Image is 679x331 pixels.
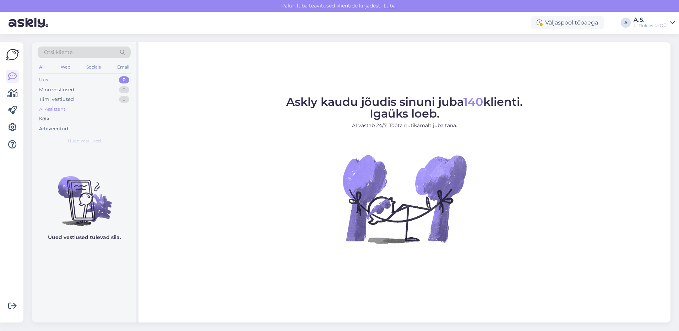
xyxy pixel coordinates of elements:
[463,95,483,109] span: 140
[68,138,101,144] span: Uued vestlused
[39,76,48,83] div: Uus
[48,234,121,241] p: Uued vestlused tulevad siia.
[38,63,46,72] div: All
[39,86,74,93] div: Minu vestlused
[39,96,74,103] div: Tiimi vestlused
[32,163,136,227] img: No chats
[119,76,129,83] div: 0
[341,135,468,263] img: No Chat active
[531,16,604,29] div: Väljaspool tööaega
[119,86,129,93] div: 0
[621,18,631,28] div: A
[286,122,523,129] p: AI vastab 24/7. Tööta nutikamalt juba täna.
[381,2,398,9] span: Luba
[44,49,72,56] span: Otsi kliente
[634,17,667,23] div: A.S.
[116,63,131,72] div: Email
[634,23,667,28] div: L´Dolcevita OÜ
[39,106,65,113] div: AI Assistent
[85,63,102,72] div: Socials
[119,96,129,103] div: 0
[286,95,523,120] span: Askly kaudu jõudis sinuni juba klienti. Igaüks loeb.
[634,17,675,28] a: A.S.L´Dolcevita OÜ
[39,115,49,123] div: Kõik
[59,63,72,72] div: Web
[39,125,68,132] div: Arhiveeritud
[6,48,19,61] img: Askly Logo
